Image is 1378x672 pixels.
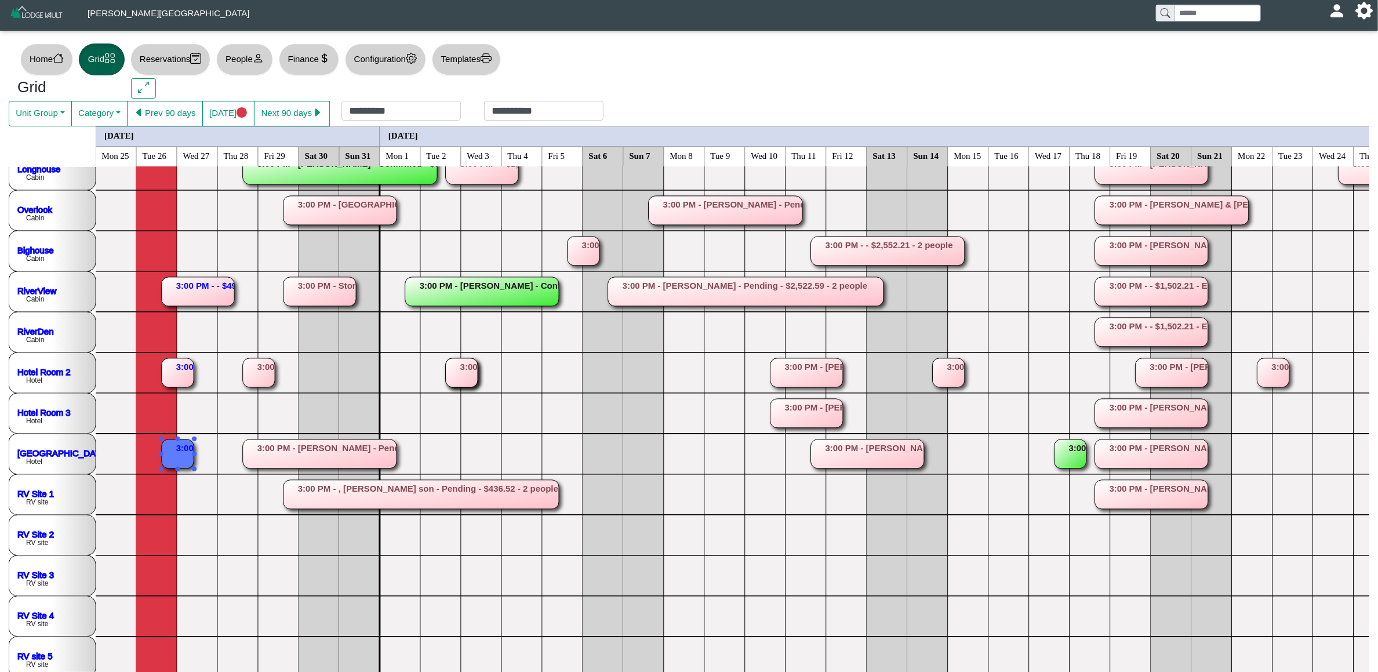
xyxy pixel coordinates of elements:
button: Financecurrency dollar [279,43,339,75]
a: [GEOGRAPHIC_DATA] 4 [17,448,115,457]
text: Fri 5 [548,151,565,160]
svg: caret left fill [134,107,145,118]
a: RiverView [17,285,56,295]
svg: gear fill [1360,6,1369,15]
text: Cabin [26,255,44,263]
text: RV site [26,579,49,587]
text: Tue 16 [995,151,1019,160]
img: Z [9,5,64,25]
text: Thu 28 [224,151,249,160]
text: Thu 4 [508,151,529,160]
button: Unit Group [9,101,72,126]
svg: printer [481,53,492,64]
button: Configurationgear [345,43,426,75]
text: Wed 10 [751,151,778,160]
text: Mon 22 [1238,151,1266,160]
svg: gear [406,53,417,64]
button: Peopleperson [216,43,272,75]
a: Overlook [17,204,53,214]
button: [DATE]circle fill [202,101,254,126]
svg: arrows angle expand [138,82,149,93]
a: Hotel Room 3 [17,407,71,417]
text: Sat 20 [1157,151,1180,160]
button: arrows angle expand [131,78,156,99]
svg: person [253,53,264,64]
text: Fri 12 [832,151,853,160]
text: Wed 3 [467,151,489,160]
text: RV site [26,660,49,669]
text: Tue 26 [143,151,167,160]
text: [DATE] [388,130,418,140]
a: Longhouse [17,164,60,173]
text: Fri 29 [264,151,285,160]
svg: circle fill [237,107,248,118]
text: Thu 11 [792,151,816,160]
text: RV site [26,620,49,628]
text: Tue 23 [1279,151,1303,160]
svg: search [1161,8,1170,17]
text: [DATE] [104,130,134,140]
text: Thu 18 [1076,151,1101,160]
text: Cabin [26,295,44,303]
a: RV Site 1 [17,488,54,498]
a: Hotel Room 2 [17,366,71,376]
text: Sat 30 [305,151,328,160]
svg: grid [104,53,115,64]
text: Hotel [26,376,42,384]
text: RV site [26,539,49,547]
a: RV Site 2 [17,529,54,539]
text: Hotel [26,457,42,466]
input: Check in [341,101,461,121]
text: Tue 9 [711,151,730,160]
a: RV Site 3 [17,569,54,579]
text: Hotel [26,417,42,425]
button: Category [71,101,128,126]
text: Sat 13 [873,151,896,160]
text: Mon 25 [102,151,129,160]
text: Fri 19 [1117,151,1137,160]
text: Wed 24 [1319,151,1346,160]
svg: person fill [1333,6,1341,15]
a: RV site 5 [17,651,53,660]
text: Sun 7 [630,151,651,160]
svg: caret right fill [312,107,323,118]
h3: Grid [17,78,114,97]
text: Wed 17 [1035,151,1062,160]
text: Tue 2 [427,151,446,160]
input: Check out [484,101,603,121]
text: Sun 31 [346,151,371,160]
text: Sun 21 [1198,151,1223,160]
text: Cabin [26,173,44,181]
text: Mon 1 [386,151,409,160]
text: Sat 6 [589,151,608,160]
text: Wed 27 [183,151,210,160]
button: Homehouse [20,43,73,75]
button: Gridgrid [79,43,125,75]
button: Next 90 dayscaret right fill [254,101,330,126]
svg: house [53,53,64,64]
a: Bighouse [17,245,54,255]
button: caret left fillPrev 90 days [127,101,203,126]
svg: calendar2 check [190,53,201,64]
text: Mon 15 [954,151,981,160]
a: RV Site 4 [17,610,54,620]
text: Mon 8 [670,151,693,160]
text: RV site [26,498,49,506]
text: Sun 14 [914,151,939,160]
text: Cabin [26,214,44,222]
svg: currency dollar [319,53,330,64]
text: Cabin [26,336,44,344]
a: RiverDen [17,326,54,336]
button: Reservationscalendar2 check [130,43,210,75]
button: Templatesprinter [432,43,501,75]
